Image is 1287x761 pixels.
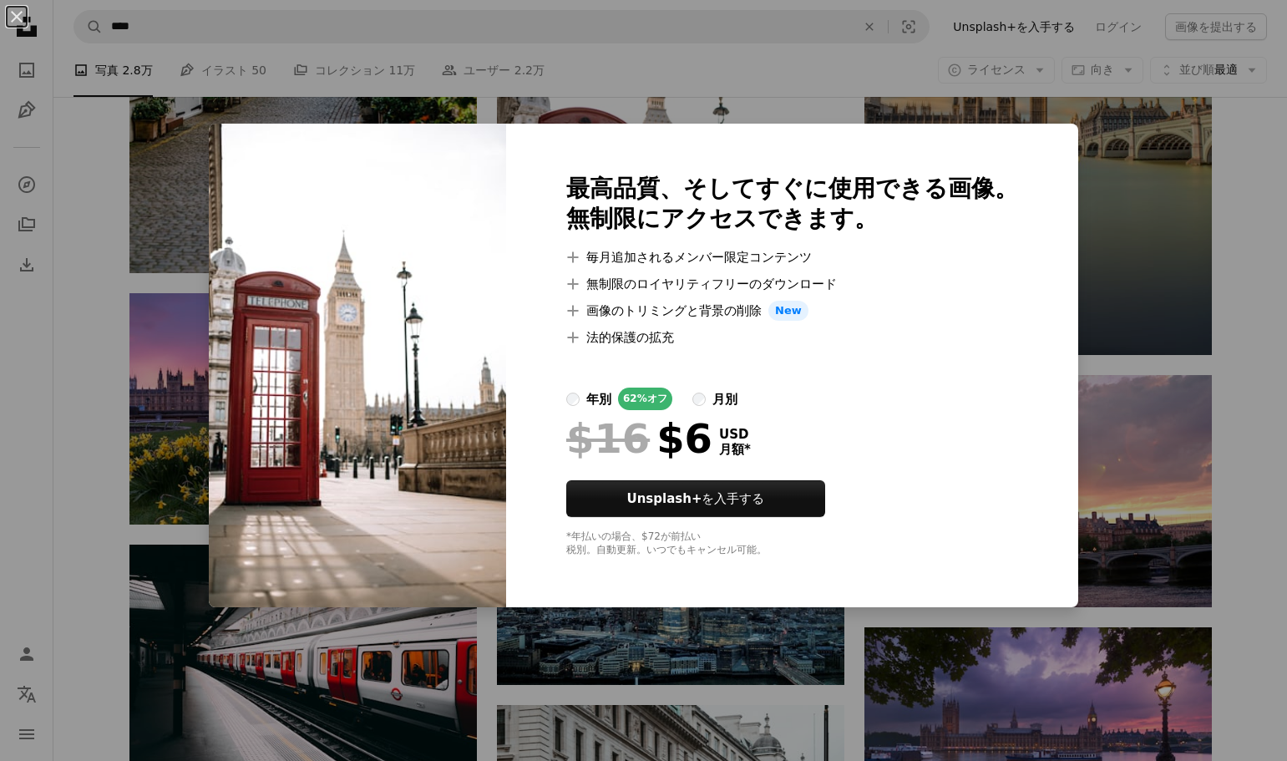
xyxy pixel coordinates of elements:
div: 月別 [712,389,737,409]
div: *年払いの場合、 $72 が前払い 税別。自動更新。いつでもキャンセル可能。 [566,530,1018,557]
li: 無制限のロイヤリティフリーのダウンロード [566,274,1018,294]
div: $6 [566,417,712,460]
li: 毎月追加されるメンバー限定コンテンツ [566,247,1018,267]
li: 法的保護の拡充 [566,327,1018,348]
div: 年別 [586,389,611,409]
strong: Unsplash+ [627,491,702,506]
div: 62% オフ [618,388,672,410]
input: 月別 [692,393,706,406]
button: Unsplash+を入手する [566,480,825,517]
img: premium_photo-1732481078077-4c46fc8b159f [209,124,506,607]
span: $16 [566,417,650,460]
li: 画像のトリミングと背景の削除 [566,301,1018,321]
input: 年別62%オフ [566,393,580,406]
span: USD [719,427,751,442]
h2: 最高品質、そしてすぐに使用できる画像。 無制限にアクセスできます。 [566,174,1018,234]
span: New [768,301,808,321]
